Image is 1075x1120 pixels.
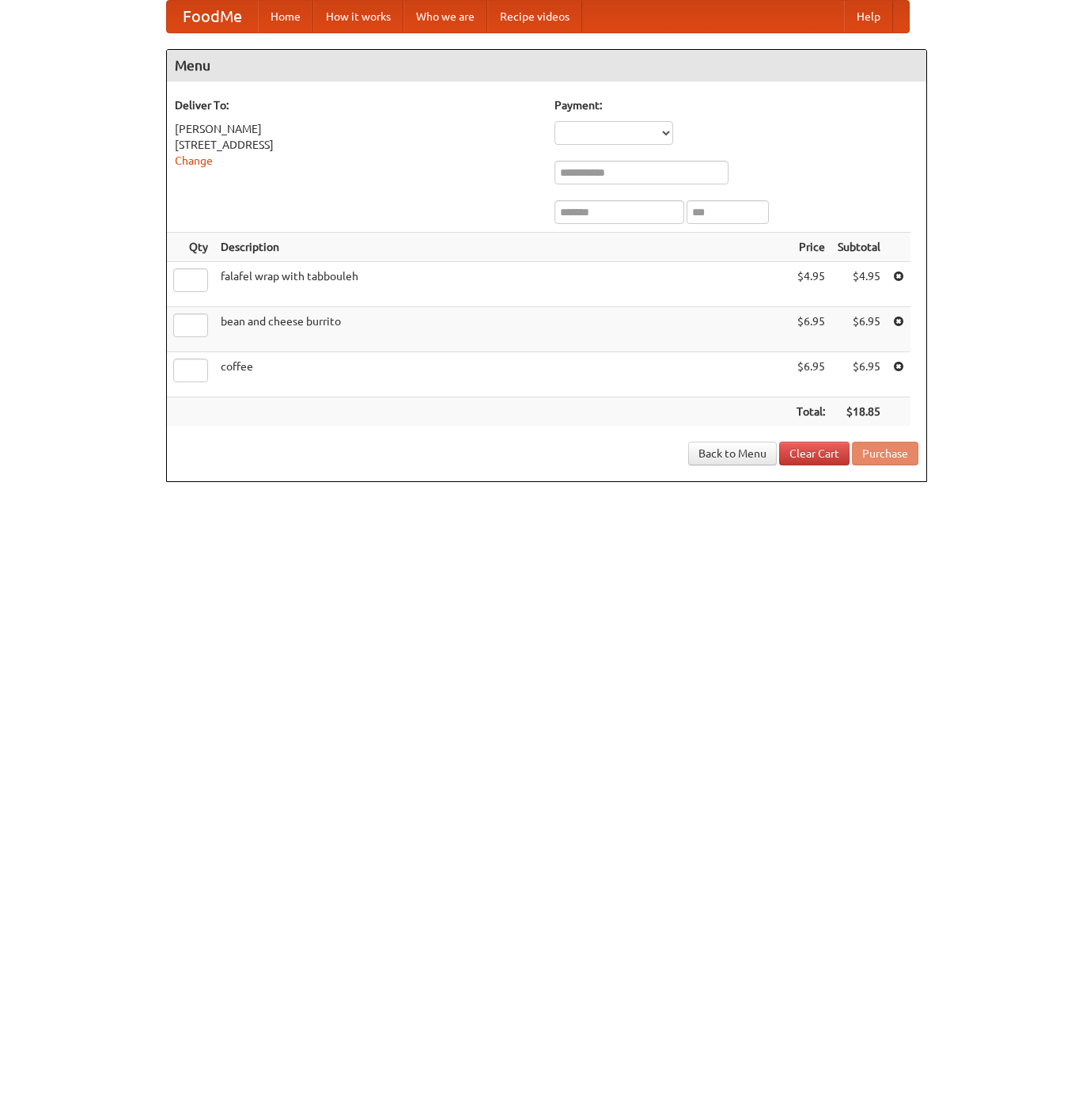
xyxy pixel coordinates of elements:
[175,121,539,137] div: [PERSON_NAME]
[831,397,887,427] th: $18.85
[852,442,918,465] button: Purchase
[167,1,258,32] a: FoodMe
[175,97,539,113] h5: Deliver To:
[487,1,582,32] a: Recipe videos
[175,137,539,153] div: [STREET_ADDRESS]
[790,262,831,307] td: $4.95
[831,307,887,352] td: $6.95
[214,233,790,262] th: Description
[790,307,831,352] td: $6.95
[313,1,403,32] a: How it works
[790,352,831,397] td: $6.95
[403,1,487,32] a: Who we are
[779,442,850,465] a: Clear Cart
[790,397,831,427] th: Total:
[688,442,777,465] a: Back to Menu
[167,233,214,262] th: Qty
[790,233,831,262] th: Price
[214,352,790,397] td: coffee
[831,233,887,262] th: Subtotal
[167,50,926,82] h4: Menu
[844,1,893,32] a: Help
[258,1,313,32] a: Home
[831,352,887,397] td: $6.95
[214,307,790,352] td: bean and cheese burrito
[831,262,887,307] td: $4.95
[214,262,790,307] td: falafel wrap with tabbouleh
[555,97,918,113] h5: Payment:
[175,154,213,167] a: Change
